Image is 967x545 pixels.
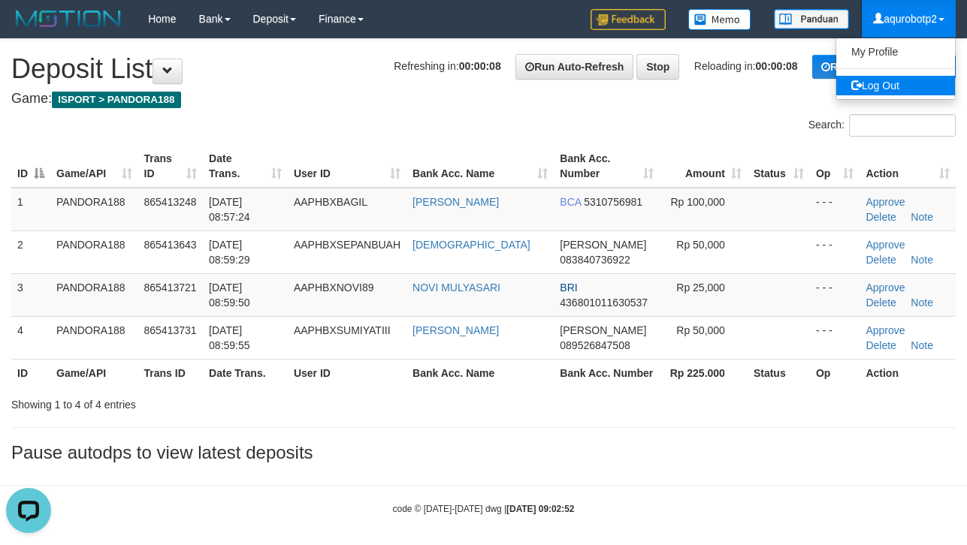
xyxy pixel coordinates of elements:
span: [DATE] 08:59:50 [209,282,250,309]
a: [PERSON_NAME] [412,324,499,336]
span: 865413721 [144,282,197,294]
td: - - - [810,273,860,316]
a: Approve [866,282,905,294]
a: Log Out [836,76,955,95]
span: [DATE] 08:59:55 [209,324,250,351]
td: - - - [810,188,860,231]
h3: Pause autodps to view latest deposits [11,443,956,462]
a: My Profile [836,42,955,62]
div: Showing 1 to 4 of 4 entries [11,391,391,412]
th: Op: activate to sort column ascending [810,145,860,188]
span: Copy 083840736922 to clipboard [560,254,630,266]
th: Action [860,359,956,387]
a: Approve [866,324,905,336]
td: PANDORA188 [50,188,138,231]
th: Amount: activate to sort column ascending [660,145,748,188]
img: MOTION_logo.png [11,8,125,30]
td: 3 [11,273,50,316]
th: Bank Acc. Name [406,359,554,387]
th: User ID [288,359,406,387]
strong: [DATE] 09:02:52 [506,504,574,514]
span: [DATE] 08:57:24 [209,196,250,223]
span: Refreshing in: [394,60,500,72]
span: Rp 50,000 [676,239,725,251]
img: panduan.png [774,9,849,29]
a: Delete [866,339,896,351]
a: Delete [866,297,896,309]
span: [PERSON_NAME] [560,239,646,251]
strong: 00:00:08 [459,60,501,72]
a: Note [911,297,933,309]
span: [PERSON_NAME] [560,324,646,336]
span: BRI [560,282,577,294]
img: Feedback.jpg [591,9,666,30]
a: [PERSON_NAME] [412,196,499,208]
span: Reloading in: [694,60,798,72]
a: NOVI MULYASARI [412,282,500,294]
a: Delete [866,211,896,223]
a: Run Auto-Refresh [515,54,633,80]
span: Rp 50,000 [676,324,725,336]
span: AAPHBXSEPANBUAH [294,239,400,251]
span: Rp 100,000 [670,196,724,208]
th: Date Trans. [203,359,288,387]
td: - - - [810,316,860,359]
th: Game/API: activate to sort column ascending [50,145,138,188]
strong: 00:00:08 [756,60,798,72]
th: Game/API [50,359,138,387]
td: 2 [11,230,50,273]
small: code © [DATE]-[DATE] dwg | [393,504,575,514]
a: Note [911,339,933,351]
th: Bank Acc. Name: activate to sort column ascending [406,145,554,188]
h4: Game: [11,92,956,107]
span: [DATE] 08:59:29 [209,239,250,266]
td: PANDORA188 [50,273,138,316]
img: Button%20Memo.svg [688,9,751,30]
th: User ID: activate to sort column ascending [288,145,406,188]
a: Approve [866,239,905,251]
td: PANDORA188 [50,316,138,359]
span: Copy 5310756981 to clipboard [584,196,642,208]
span: AAPHBXSUMIYATIII [294,324,391,336]
th: ID: activate to sort column descending [11,145,50,188]
span: AAPHBXBAGIL [294,196,367,208]
th: Date Trans.: activate to sort column ascending [203,145,288,188]
input: Search: [849,114,956,137]
td: 4 [11,316,50,359]
a: [DEMOGRAPHIC_DATA] [412,239,530,251]
h1: Deposit List [11,54,956,84]
th: Status [748,359,810,387]
label: Search: [808,114,956,137]
button: Open LiveChat chat widget [6,6,51,51]
a: Stop [636,54,679,80]
th: Bank Acc. Number: activate to sort column ascending [554,145,660,188]
th: Op [810,359,860,387]
th: Trans ID: activate to sort column ascending [138,145,204,188]
th: Bank Acc. Number [554,359,660,387]
th: Action: activate to sort column ascending [860,145,956,188]
span: Copy 089526847508 to clipboard [560,339,630,351]
td: PANDORA188 [50,230,138,273]
span: 865413248 [144,196,197,208]
a: Note [911,254,933,266]
span: ISPORT > PANDORA188 [52,92,181,108]
th: Rp 225.000 [660,359,748,387]
a: Delete [866,254,896,266]
span: BCA [560,196,581,208]
a: Run Auto-DPS [812,55,911,79]
th: ID [11,359,50,387]
a: Note [911,211,933,223]
span: 865413731 [144,324,197,336]
span: AAPHBXNOVI89 [294,282,374,294]
span: 865413643 [144,239,197,251]
span: Copy 436801011630537 to clipboard [560,297,648,309]
th: Trans ID [138,359,204,387]
td: 1 [11,188,50,231]
a: Approve [866,196,905,208]
span: Rp 25,000 [676,282,725,294]
th: Status: activate to sort column ascending [748,145,810,188]
td: - - - [810,230,860,273]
